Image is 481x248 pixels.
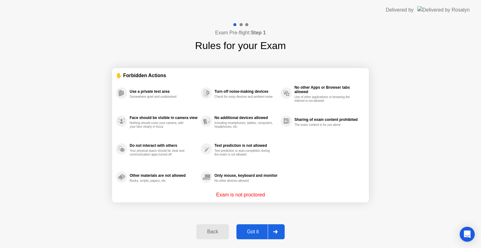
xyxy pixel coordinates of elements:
div: Only mouse, keyboard and monitor [215,173,277,178]
div: No other devices allowed [215,179,274,183]
p: Exam is not proctored [216,191,265,199]
div: No additional devices allowed [215,116,277,120]
div: Sharing of exam content prohibited [294,117,362,122]
div: Your physical space should be clear and communication apps turned off [130,149,189,156]
div: Use a private test area [130,89,198,94]
div: Delivered by [386,6,414,14]
div: Somewhere quiet and undisturbed [130,95,189,99]
div: Text prediction or auto-completion during the exam is not allowed [215,149,274,156]
div: Including smartphones, tablets, computers, headphones, etc. [215,121,274,129]
div: Back [198,229,227,235]
div: Face should be visible in camera view [130,116,198,120]
div: Text prediction is not allowed [215,143,277,148]
button: Back [196,224,229,239]
img: Delivered by Rosalyn [417,6,470,13]
div: Do not interact with others [130,143,198,148]
h1: Rules for your Exam [195,38,286,53]
div: Books, scripts, papers, etc [130,179,189,183]
div: Check for noisy devices and ambient noise [215,95,274,99]
div: Other materials are not allowed [130,173,198,178]
div: Open Intercom Messenger [460,227,475,242]
div: No other Apps or Browser tabs allowed [294,85,362,94]
button: Got it [236,224,285,239]
div: The exam content is for you alone [294,123,354,127]
div: ✋ Forbidden Actions [116,72,365,79]
b: Step 1 [251,30,266,35]
div: Got it [238,229,268,235]
div: Turn off noise-making devices [215,89,277,94]
div: Use of other applications or browsing the internet is not allowed [294,95,354,103]
h4: Exam Pre-flight: [215,29,266,37]
div: Nothing should cover your camera, with your face clearly in focus [130,121,189,129]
